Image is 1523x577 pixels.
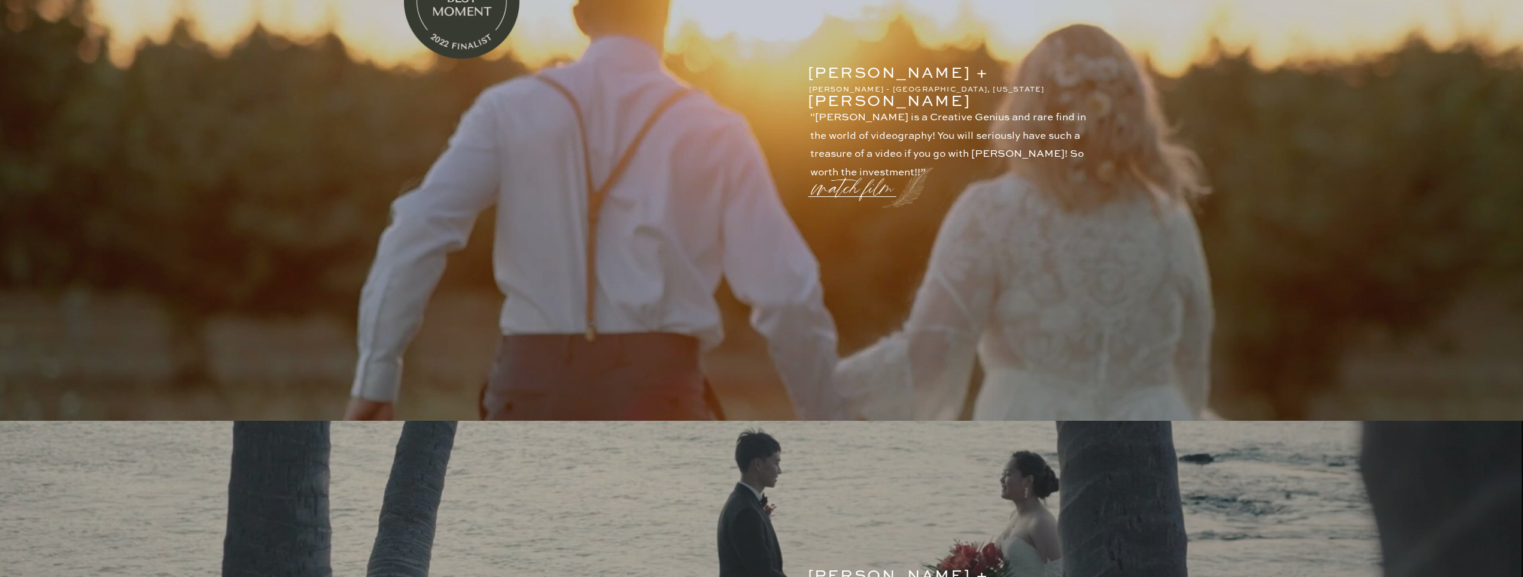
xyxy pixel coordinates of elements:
[813,158,899,204] a: watch film
[808,60,1059,76] p: [PERSON_NAME] + [PERSON_NAME]
[809,84,1060,95] p: [PERSON_NAME] - [GEOGRAPHIC_DATA], [US_STATE]
[810,109,1098,168] p: "[PERSON_NAME] is a Creative Genius and rare find in the world of videography! You will seriously...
